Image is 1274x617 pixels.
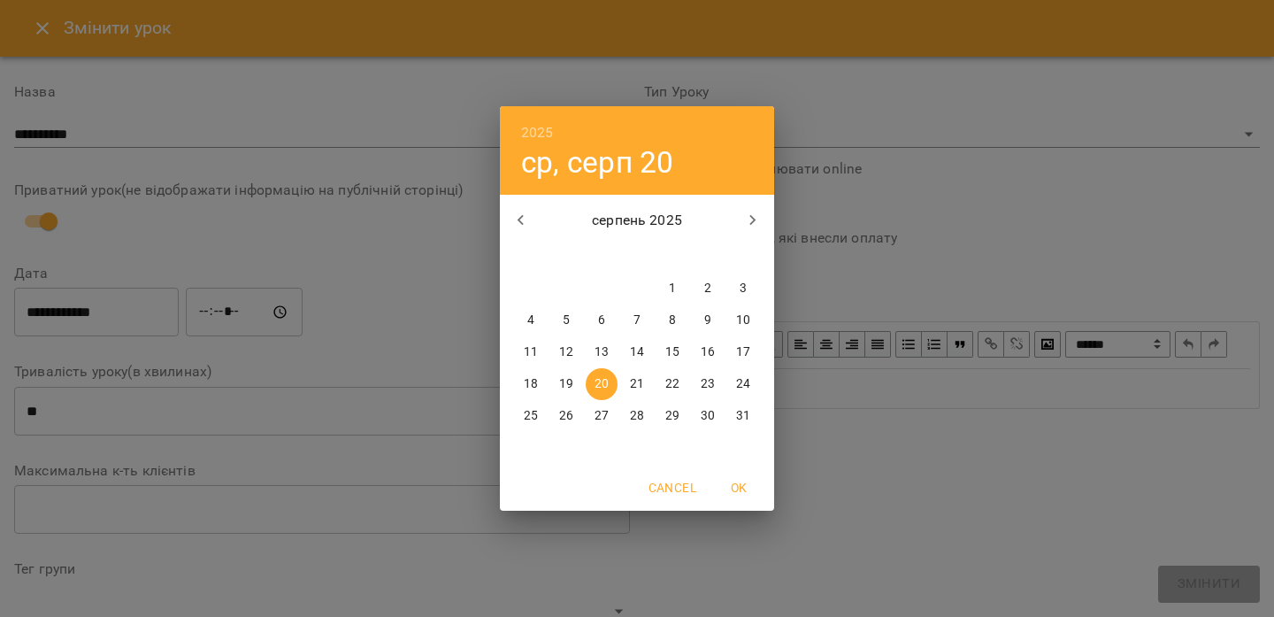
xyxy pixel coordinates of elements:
p: 12 [559,343,573,361]
span: ср [586,246,618,264]
button: 10 [727,305,759,336]
button: OK [710,472,767,504]
p: 27 [595,407,609,425]
button: 5 [550,305,582,336]
p: 31 [736,407,750,425]
button: 26 [550,400,582,432]
span: OK [718,477,760,498]
button: 17 [727,336,759,368]
p: 16 [701,343,715,361]
button: 14 [621,336,653,368]
button: Cancel [641,472,703,504]
button: 9 [692,305,724,336]
p: 2 [704,280,711,297]
p: 18 [524,375,538,393]
span: чт [621,246,653,264]
button: 18 [515,368,547,400]
button: 4 [515,305,547,336]
button: 7 [621,305,653,336]
p: 28 [630,407,644,425]
button: 22 [656,368,688,400]
p: 29 [665,407,679,425]
button: 31 [727,400,759,432]
p: 3 [740,280,747,297]
button: 13 [586,336,618,368]
button: 1 [656,273,688,305]
p: 13 [595,343,609,361]
p: серпень 2025 [542,210,733,231]
p: 11 [524,343,538,361]
p: 17 [736,343,750,361]
button: 16 [692,336,724,368]
p: 30 [701,407,715,425]
p: 9 [704,312,711,329]
p: 1 [669,280,676,297]
button: 11 [515,336,547,368]
button: 15 [656,336,688,368]
span: сб [692,246,724,264]
p: 10 [736,312,750,329]
button: 8 [656,305,688,336]
p: 19 [559,375,573,393]
p: 25 [524,407,538,425]
p: 7 [633,312,641,329]
button: 19 [550,368,582,400]
button: 21 [621,368,653,400]
button: 12 [550,336,582,368]
button: 23 [692,368,724,400]
span: пт [656,246,688,264]
p: 14 [630,343,644,361]
button: 20 [586,368,618,400]
p: 15 [665,343,679,361]
p: 4 [527,312,534,329]
button: 24 [727,368,759,400]
button: 30 [692,400,724,432]
p: 22 [665,375,679,393]
p: 24 [736,375,750,393]
button: 25 [515,400,547,432]
p: 20 [595,375,609,393]
p: 21 [630,375,644,393]
button: 2 [692,273,724,305]
p: 5 [563,312,570,329]
span: пн [515,246,547,264]
button: 2025 [521,120,554,145]
button: 27 [586,400,618,432]
p: 6 [598,312,605,329]
p: 23 [701,375,715,393]
button: ср, серп 20 [521,144,674,181]
button: 3 [727,273,759,305]
p: 26 [559,407,573,425]
button: 29 [656,400,688,432]
span: Cancel [649,477,696,498]
span: нд [727,246,759,264]
button: 28 [621,400,653,432]
button: 6 [586,305,618,336]
span: вт [550,246,582,264]
p: 8 [669,312,676,329]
